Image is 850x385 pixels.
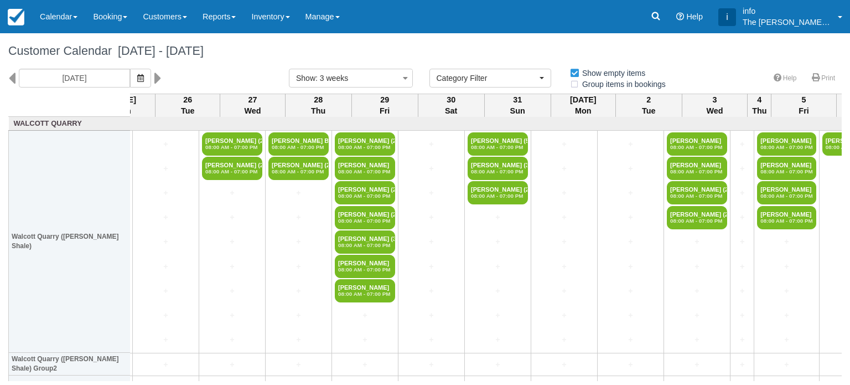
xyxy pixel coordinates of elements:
a: + [600,285,661,297]
a: + [268,359,329,371]
a: + [534,334,594,346]
a: + [534,285,594,297]
button: Category Filter [429,69,551,88]
a: + [401,285,462,297]
a: [PERSON_NAME] (3)08:00 AM - 07:00 PM [335,230,395,254]
h1: Customer Calendar [8,44,842,58]
a: + [202,310,262,321]
a: + [136,212,196,223]
em: 08:00 AM - 07:00 PM [670,193,724,199]
a: + [534,359,594,371]
em: 08:00 AM - 07:00 PM [338,218,392,224]
a: + [733,334,751,346]
p: The [PERSON_NAME] Shale Geoscience Foundation [743,17,831,28]
em: 08:00 AM - 07:00 PM [338,291,392,297]
a: + [202,334,262,346]
a: + [534,163,594,174]
th: 28 Thu [285,94,351,117]
a: + [268,187,329,199]
span: : 3 weeks [315,74,348,83]
a: + [534,212,594,223]
em: 08:00 AM - 07:00 PM [760,168,813,175]
a: [PERSON_NAME] (2)08:00 AM - 07:00 PM [667,181,727,204]
a: [PERSON_NAME]08:00 AM - 07:00 PM [757,181,816,204]
a: + [136,236,196,248]
a: + [757,334,816,346]
a: + [401,334,462,346]
a: + [733,359,751,371]
em: 08:00 AM - 07:00 PM [471,193,525,199]
a: [PERSON_NAME]08:00 AM - 07:00 PM [335,279,395,302]
a: + [202,285,262,297]
a: + [600,212,661,223]
a: [PERSON_NAME]08:00 AM - 07:00 PM [667,157,727,180]
a: [PERSON_NAME] (3)08:00 AM - 07:00 PM [468,157,528,180]
p: info [743,6,831,17]
th: Walcott Quarry ([PERSON_NAME] Shale) [9,131,131,353]
a: + [534,236,594,248]
a: + [468,236,528,248]
em: 08:00 AM - 07:00 PM [338,266,392,273]
a: + [136,285,196,297]
em: 08:00 AM - 07:00 PM [338,144,392,151]
div: i [718,8,736,26]
a: + [468,285,528,297]
a: [PERSON_NAME]08:00 AM - 07:00 PM [757,132,816,156]
a: + [600,310,661,321]
em: 08:00 AM - 07:00 PM [338,168,392,175]
a: + [757,236,816,248]
a: + [401,310,462,321]
th: 26 Tue [156,94,220,117]
th: 27 Wed [220,94,285,117]
em: 08:00 AM - 07:00 PM [338,242,392,249]
a: + [468,261,528,273]
em: 08:00 AM - 07:00 PM [760,144,813,151]
a: + [733,261,751,273]
a: + [534,310,594,321]
em: 08:00 AM - 07:00 PM [205,168,259,175]
a: + [202,187,262,199]
a: + [202,261,262,273]
a: + [534,261,594,273]
a: + [136,138,196,150]
a: [PERSON_NAME] Boh (2)08:00 AM - 07:00 PM [268,132,329,156]
a: + [667,359,727,371]
a: + [600,334,661,346]
em: 08:00 AM - 07:00 PM [471,168,525,175]
a: + [202,359,262,371]
label: Show empty items [569,65,652,81]
a: [PERSON_NAME]08:00 AM - 07:00 PM [335,157,395,180]
button: Show: 3 weeks [289,69,413,88]
a: + [733,212,751,223]
a: + [757,285,816,297]
a: + [136,187,196,199]
th: 31 Sun [484,94,551,117]
a: + [757,359,816,371]
img: checkfront-main-nav-mini-logo.png [8,9,24,25]
a: [PERSON_NAME] (2)08:00 AM - 07:00 PM [468,181,528,204]
em: 08:00 AM - 07:00 PM [760,218,813,224]
a: + [401,359,462,371]
a: [PERSON_NAME] (2)08:00 AM - 07:00 PM [335,132,395,156]
span: Category Filter [437,73,537,84]
a: + [268,285,329,297]
a: Print [805,70,842,86]
i: Help [676,13,684,20]
a: + [733,138,751,150]
a: + [202,212,262,223]
a: + [468,310,528,321]
a: + [600,163,661,174]
a: + [335,359,395,371]
th: 2 Tue [615,94,682,117]
em: 08:00 AM - 07:00 PM [670,218,724,224]
em: 08:00 AM - 07:00 PM [205,144,259,151]
a: + [468,334,528,346]
em: 08:00 AM - 07:00 PM [471,144,525,151]
a: + [401,138,462,150]
a: + [534,138,594,150]
a: + [468,359,528,371]
th: Walcott Quarry ([PERSON_NAME] Shale) Group2 [9,353,131,376]
a: [PERSON_NAME] (2)08:00 AM - 07:00 PM [202,132,262,156]
em: 08:00 AM - 07:00 PM [272,144,325,151]
a: + [757,310,816,321]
